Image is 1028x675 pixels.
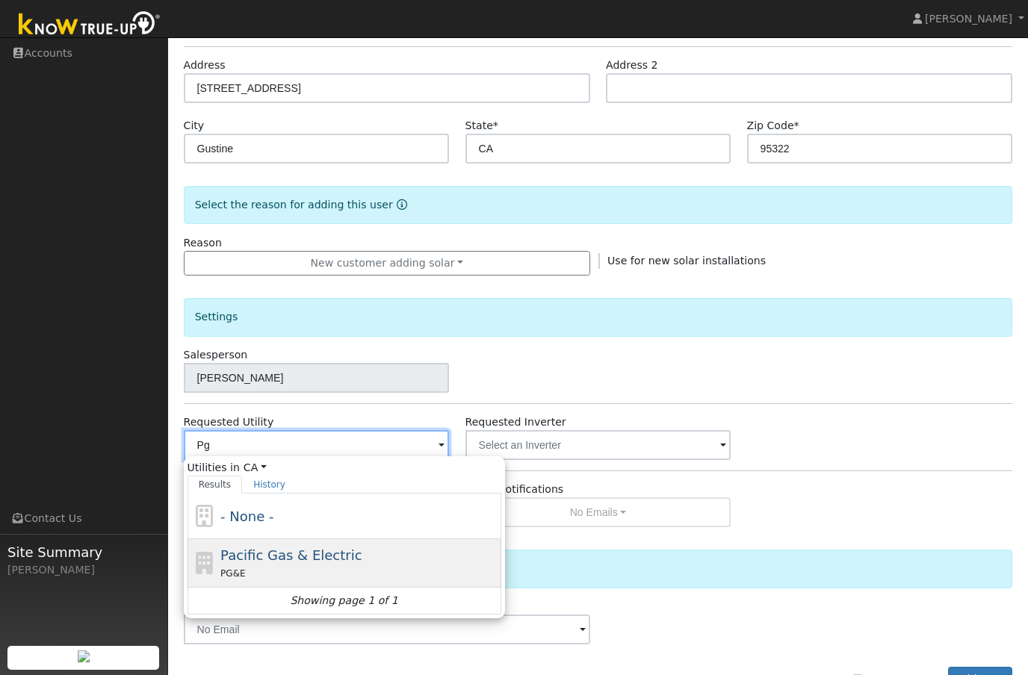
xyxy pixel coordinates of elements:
label: Requested Utility [184,414,274,430]
button: New customer adding solar [184,251,590,276]
span: Pacific Gas & Electric [220,547,362,563]
a: History [242,476,297,494]
input: Select an Inverter [465,430,731,460]
label: Salesperson [184,347,248,363]
label: Reason [184,235,222,251]
label: State [465,118,498,134]
a: CA [244,460,267,476]
span: Use for new solar installations [607,255,766,267]
a: Reason for new user [393,199,407,211]
span: PG&E [220,568,245,579]
input: No Email [184,615,590,644]
label: Requested Inverter [465,414,566,430]
label: Address 2 [606,57,658,73]
div: Select the reason for adding this user [184,186,1013,224]
img: Know True-Up [11,8,168,42]
input: Select a User [184,363,450,393]
span: - None - [220,508,273,524]
label: Address [184,57,226,73]
span: Required [493,119,498,131]
a: Results [188,476,243,494]
span: Required [794,119,799,131]
label: Zip Code [747,118,799,134]
div: [PERSON_NAME] [7,562,160,578]
span: [PERSON_NAME] [925,13,1012,25]
span: Utilities in [188,460,501,476]
span: Site Summary [7,542,160,562]
label: Email Notifications [465,482,564,497]
img: retrieve [78,650,90,662]
div: Settings [184,298,1013,336]
i: Showing page 1 of 1 [290,593,397,609]
input: Select a Utility [184,430,450,460]
label: City [184,118,205,134]
div: Actions [184,550,1013,588]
